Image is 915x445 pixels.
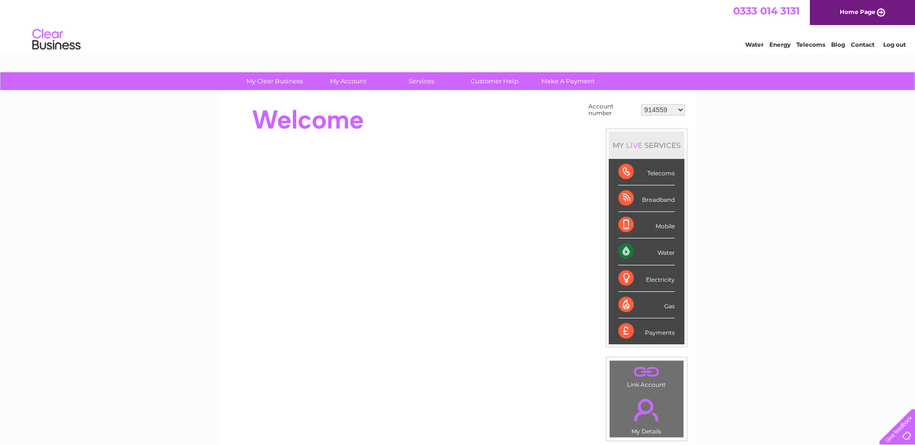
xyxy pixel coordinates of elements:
[618,185,675,212] div: Broadband
[612,363,681,380] a: .
[618,238,675,265] div: Water
[609,131,684,159] div: MY SERVICES
[618,212,675,238] div: Mobile
[618,318,675,344] div: Payments
[609,391,684,438] td: My Details
[308,72,388,90] a: My Account
[733,5,800,17] a: 0333 014 3131
[796,41,825,48] a: Telecoms
[618,265,675,292] div: Electricity
[769,41,791,48] a: Energy
[528,72,608,90] a: Make A Payment
[618,159,675,185] div: Telecoms
[883,41,906,48] a: Log out
[32,25,81,54] img: logo.png
[831,41,845,48] a: Blog
[382,72,461,90] a: Services
[609,360,684,391] td: Link Account
[586,101,639,119] td: Account number
[618,292,675,318] div: Gas
[624,141,644,150] div: LIVE
[455,72,534,90] a: Customer Help
[612,393,681,427] a: .
[230,5,686,47] div: Clear Business is a trading name of Verastar Limited (registered in [GEOGRAPHIC_DATA] No. 3667643...
[851,41,874,48] a: Contact
[745,41,764,48] a: Water
[235,72,314,90] a: My Clear Business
